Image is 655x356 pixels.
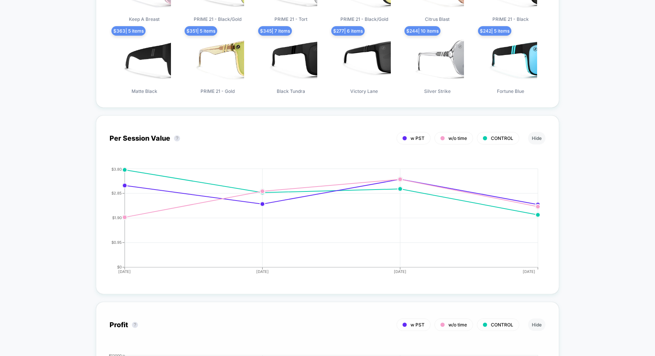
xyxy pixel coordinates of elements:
[491,135,513,141] span: CONTROL
[132,88,157,94] span: Matte Black
[523,269,536,274] tspan: [DATE]
[129,16,160,22] span: Keep A Breast
[425,16,450,22] span: Citrus Blast
[274,16,307,22] span: PRIME 21 - Tort
[194,16,241,22] span: PRIME 21 - Black/Gold
[277,88,305,94] span: Black Tundra
[185,26,217,36] span: $ 351 | 5 items
[484,31,537,85] img: Fortune Blue
[118,269,131,274] tspan: [DATE]
[118,31,171,85] img: Matte Black
[264,31,317,85] img: Black Tundra
[111,166,122,171] tspan: $3.80
[448,135,467,141] span: w/o time
[132,322,138,328] button: ?
[111,26,146,36] span: $ 363 | 5 items
[191,31,244,85] img: PRIME 21 - Gold
[497,88,524,94] span: Fortune Blue
[492,16,529,22] span: PRIME 21 - Black
[528,132,545,144] button: Hide
[528,318,545,331] button: Hide
[448,322,467,328] span: w/o time
[256,269,269,274] tspan: [DATE]
[424,88,451,94] span: Silver Strike
[338,31,391,85] img: Victory Lane
[111,240,122,245] tspan: $0.95
[411,31,464,85] img: Silver Strike
[102,167,538,281] div: PER_SESSION_VALUE
[491,322,513,328] span: CONTROL
[117,265,122,269] tspan: $0
[112,215,122,220] tspan: $1.90
[478,26,511,36] span: $ 242 | 5 items
[201,88,235,94] span: PRIME 21 - Gold
[258,26,292,36] span: $ 345 | 7 items
[174,135,180,141] button: ?
[340,16,388,22] span: PRIME 21 - Black/Gold
[350,88,378,94] span: Victory Lane
[331,26,365,36] span: $ 277 | 6 items
[411,135,425,141] span: w PST
[394,269,406,274] tspan: [DATE]
[111,191,122,195] tspan: $2.85
[404,26,440,36] span: $ 244 | 10 items
[411,322,425,328] span: w PST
